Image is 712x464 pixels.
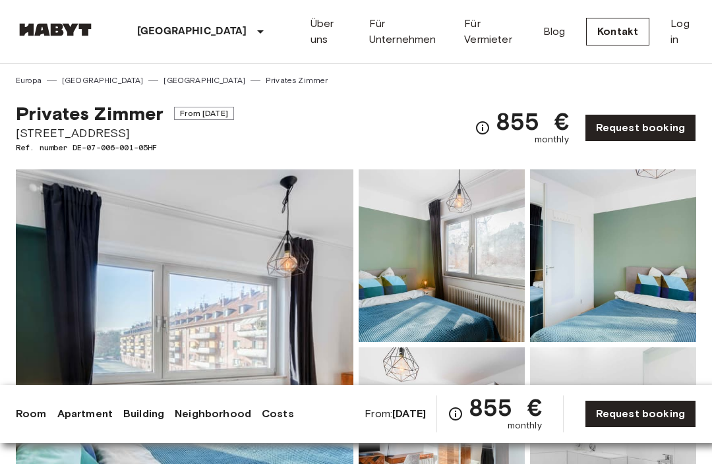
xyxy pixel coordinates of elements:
[174,107,234,120] span: From [DATE]
[163,74,245,86] a: [GEOGRAPHIC_DATA]
[262,406,294,422] a: Costs
[392,407,426,420] b: [DATE]
[365,407,426,421] span: From:
[475,120,490,136] svg: Check cost overview for full price breakdown. Please note that discounts apply to new joiners onl...
[448,406,463,422] svg: Check cost overview for full price breakdown. Please note that discounts apply to new joiners onl...
[16,74,42,86] a: Europa
[530,169,696,342] img: Picture of unit DE-07-006-001-05HF
[62,74,144,86] a: [GEOGRAPHIC_DATA]
[496,109,569,133] span: 855 €
[266,74,328,86] a: Privates Zimmer
[123,406,164,422] a: Building
[16,125,234,142] span: [STREET_ADDRESS]
[369,16,444,47] a: Für Unternehmen
[359,169,525,342] img: Picture of unit DE-07-006-001-05HF
[535,133,569,146] span: monthly
[311,16,348,47] a: Über uns
[175,406,251,422] a: Neighborhood
[586,18,649,45] a: Kontakt
[670,16,696,47] a: Log in
[464,16,521,47] a: Für Vermieter
[508,419,542,432] span: monthly
[16,23,95,36] img: Habyt
[585,114,696,142] a: Request booking
[469,395,542,419] span: 855 €
[16,406,47,422] a: Room
[16,102,163,125] span: Privates Zimmer
[543,24,566,40] a: Blog
[137,24,247,40] p: [GEOGRAPHIC_DATA]
[57,406,113,422] a: Apartment
[585,400,696,428] a: Request booking
[16,142,234,154] span: Ref. number DE-07-006-001-05HF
